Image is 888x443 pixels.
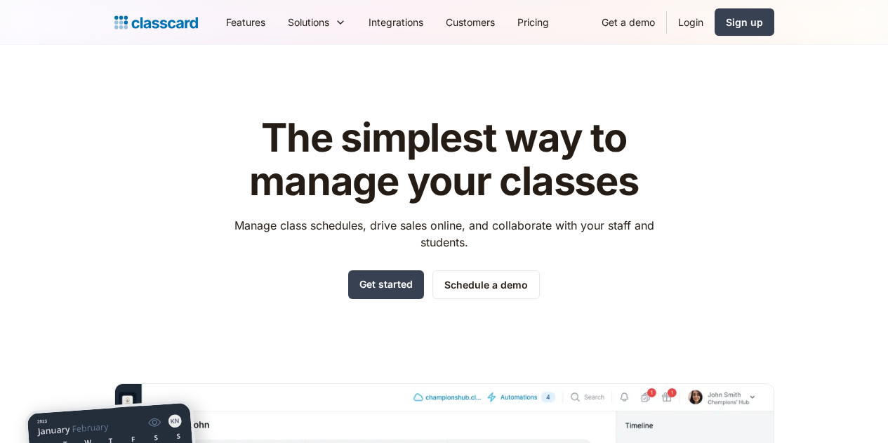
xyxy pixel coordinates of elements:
a: Customers [435,6,506,38]
h1: The simplest way to manage your classes [221,117,667,203]
a: Sign up [715,8,774,36]
a: Features [215,6,277,38]
a: Schedule a demo [432,270,540,299]
p: Manage class schedules, drive sales online, and collaborate with your staff and students. [221,217,667,251]
div: Sign up [726,15,763,29]
a: Get a demo [590,6,666,38]
div: Solutions [288,15,329,29]
a: home [114,13,198,32]
a: Integrations [357,6,435,38]
a: Get started [348,270,424,299]
a: Login [667,6,715,38]
a: Pricing [506,6,560,38]
div: Solutions [277,6,357,38]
